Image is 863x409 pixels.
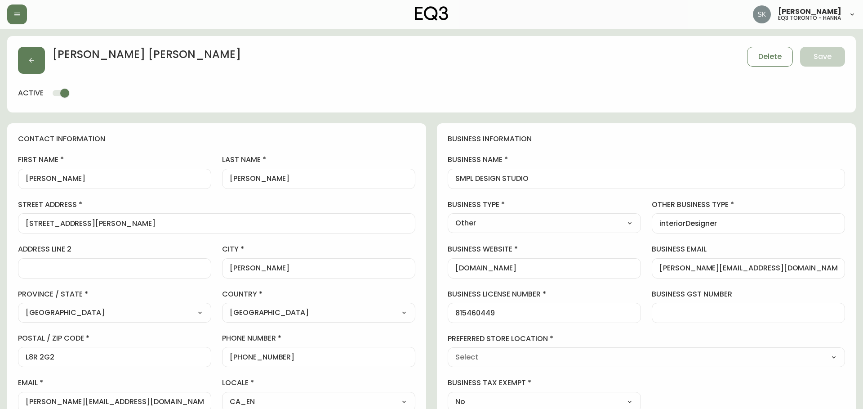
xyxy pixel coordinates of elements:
[747,47,793,67] button: Delete
[18,289,211,299] label: province / state
[18,155,211,165] label: first name
[222,155,415,165] label: last name
[18,200,415,210] label: street address
[18,244,211,254] label: address line 2
[448,134,845,144] h4: business information
[222,244,415,254] label: city
[758,52,782,62] span: Delete
[448,155,845,165] label: business name
[222,378,415,388] label: locale
[222,289,415,299] label: country
[652,289,845,299] label: business gst number
[18,88,44,98] h4: active
[222,333,415,343] label: phone number
[652,200,845,210] label: other business type
[778,15,841,21] h5: eq3 toronto - hanna
[448,289,641,299] label: business license number
[448,378,641,388] label: business tax exempt
[18,134,415,144] h4: contact information
[18,378,211,388] label: email
[415,6,448,21] img: logo
[652,244,845,254] label: business email
[52,47,241,67] h2: [PERSON_NAME] [PERSON_NAME]
[753,5,771,23] img: 2f4b246f1aa1d14c63ff9b0999072a8a
[448,200,641,210] label: business type
[448,244,641,254] label: business website
[455,264,633,273] input: https://www.designshop.com
[448,334,845,344] label: preferred store location
[18,333,211,343] label: postal / zip code
[778,8,841,15] span: [PERSON_NAME]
